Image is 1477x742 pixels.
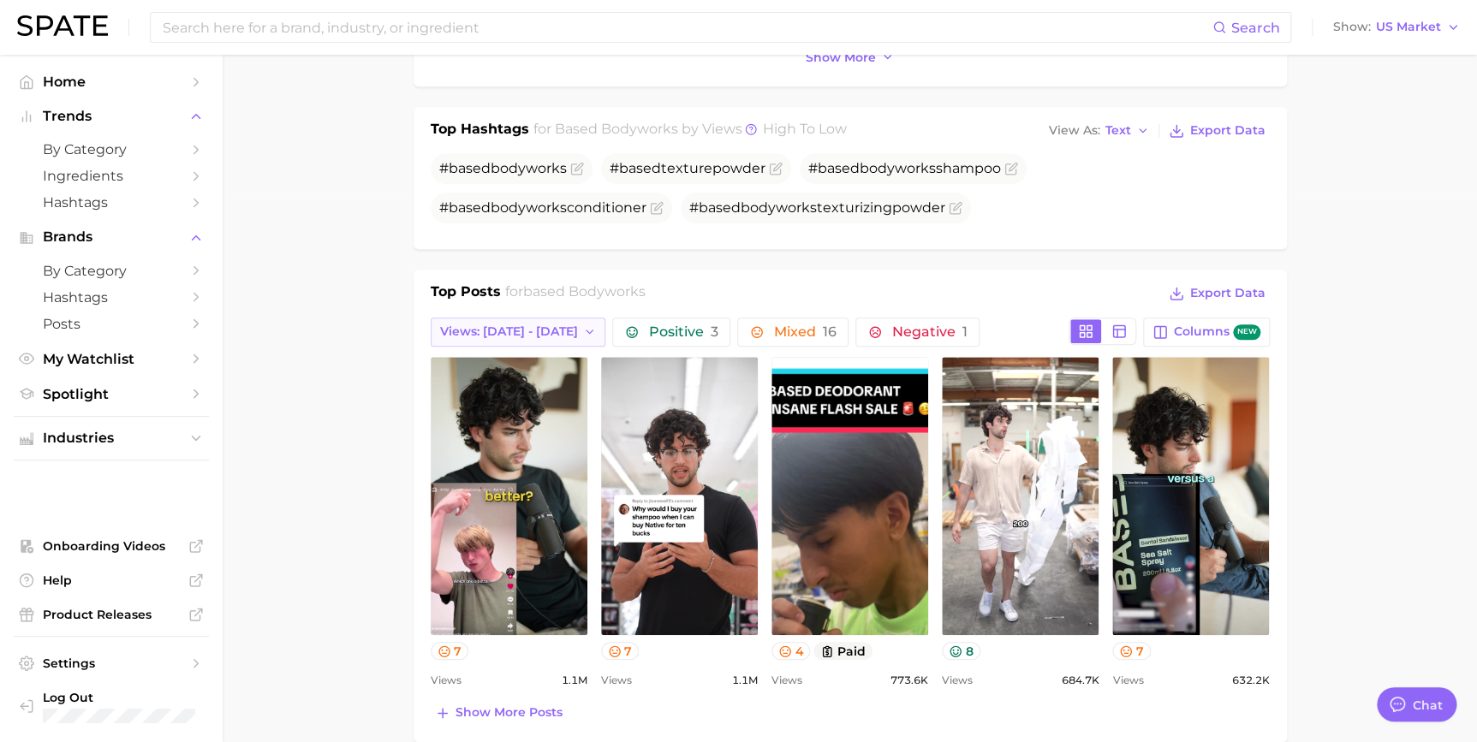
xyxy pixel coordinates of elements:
[491,160,567,176] span: bodyworks
[1112,642,1151,660] button: 7
[1333,22,1371,32] span: Show
[699,199,741,216] span: based
[43,316,180,332] span: Posts
[43,430,180,446] span: Industries
[43,168,180,184] span: Ingredients
[942,642,980,660] button: 8
[456,705,563,720] span: Show more posts
[491,199,567,216] span: bodyworks
[1045,120,1154,142] button: View AsText
[14,68,209,95] a: Home
[710,324,718,340] span: 3
[14,163,209,189] a: Ingredients
[14,425,209,451] button: Industries
[1164,119,1269,143] button: Export Data
[14,284,209,311] a: Hashtags
[1190,286,1266,300] span: Export Data
[891,325,967,339] span: Negative
[860,160,936,176] span: bodyworks
[449,160,491,176] span: based
[806,50,876,65] span: Show more
[763,121,847,137] span: high to low
[43,690,195,705] span: Log Out
[14,567,209,593] a: Help
[1164,282,1269,306] button: Export Data
[533,119,847,143] h2: for by Views
[14,224,209,250] button: Brands
[439,160,567,176] span: #
[440,324,578,339] span: Views: [DATE] - [DATE]
[1376,22,1441,32] span: US Market
[601,670,632,691] span: Views
[43,229,180,245] span: Brands
[555,121,678,137] span: based bodyworks
[942,670,973,691] span: Views
[43,656,180,671] span: Settings
[523,283,646,300] span: based bodyworks
[14,346,209,372] a: My Watchlist
[1231,670,1269,691] span: 632.2k
[14,189,209,216] a: Hashtags
[431,282,501,307] h1: Top Posts
[14,533,209,559] a: Onboarding Videos
[1049,126,1100,135] span: View As
[890,670,928,691] span: 773.6k
[1061,670,1099,691] span: 684.7k
[43,109,180,124] span: Trends
[689,199,945,216] span: # texturizingpowder
[570,162,584,175] button: Flag as miscategorized or irrelevant
[773,325,836,339] span: Mixed
[43,141,180,157] span: by Category
[801,46,899,69] button: Show more
[741,199,817,216] span: bodyworks
[43,289,180,306] span: Hashtags
[962,324,967,340] span: 1
[14,650,209,676] a: Settings
[619,160,661,176] span: based
[161,13,1212,42] input: Search here for a brand, industry, or ingredient
[14,685,209,728] a: Log out. Currently logged in with e-mail david.lucas@loreal.com.
[43,538,180,554] span: Onboarding Videos
[1105,126,1131,135] span: Text
[439,199,646,216] span: # conditioner
[1231,20,1280,36] span: Search
[610,160,765,176] span: # texturepowder
[505,282,646,307] h2: for
[648,325,718,339] span: Positive
[43,194,180,211] span: Hashtags
[1112,670,1143,691] span: Views
[14,104,209,129] button: Trends
[771,670,802,691] span: Views
[813,642,873,660] button: paid
[601,642,640,660] button: 7
[43,74,180,90] span: Home
[431,701,567,725] button: Show more posts
[769,162,783,175] button: Flag as miscategorized or irrelevant
[1143,318,1269,347] button: Columnsnew
[1173,324,1260,341] span: Columns
[17,15,108,36] img: SPATE
[14,258,209,284] a: by Category
[43,573,180,588] span: Help
[650,201,664,215] button: Flag as miscategorized or irrelevant
[1190,123,1266,138] span: Export Data
[43,607,180,622] span: Product Releases
[1233,324,1260,341] span: new
[14,311,209,337] a: Posts
[562,670,587,691] span: 1.1m
[449,199,491,216] span: based
[822,324,836,340] span: 16
[14,602,209,627] a: Product Releases
[949,201,962,215] button: Flag as miscategorized or irrelevant
[818,160,860,176] span: based
[808,160,1001,176] span: # shampoo
[1329,16,1464,39] button: ShowUS Market
[1004,162,1018,175] button: Flag as miscategorized or irrelevant
[431,642,469,660] button: 7
[43,351,180,367] span: My Watchlist
[771,642,811,660] button: 4
[732,670,758,691] span: 1.1m
[43,386,180,402] span: Spotlight
[14,136,209,163] a: by Category
[431,318,606,347] button: Views: [DATE] - [DATE]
